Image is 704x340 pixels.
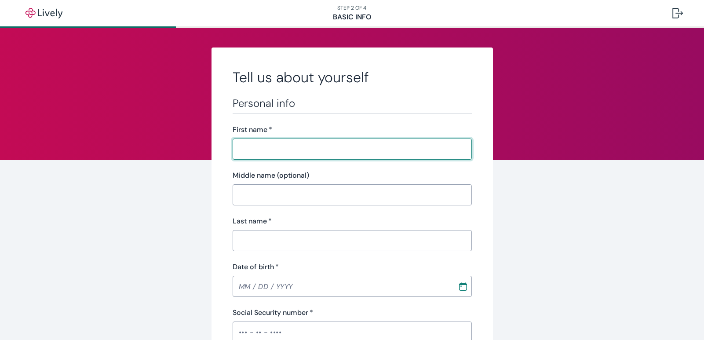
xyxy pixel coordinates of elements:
button: Log out [665,3,690,24]
label: Social Security number [233,307,313,318]
button: Choose date [455,278,471,294]
input: MM / DD / YYYY [233,278,452,295]
label: Middle name (optional) [233,170,309,181]
label: Last name [233,216,272,227]
label: Date of birth [233,262,279,272]
h2: Tell us about yourself [233,69,472,86]
h3: Personal info [233,97,472,110]
label: First name [233,124,272,135]
img: Lively [19,8,69,18]
svg: Calendar [459,282,467,291]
